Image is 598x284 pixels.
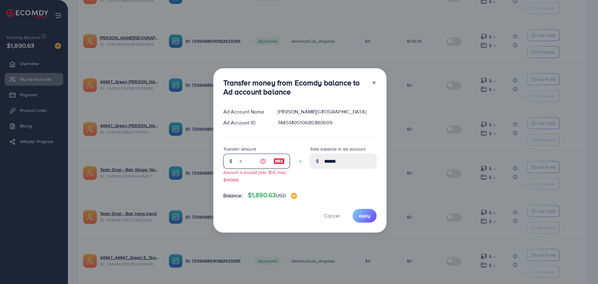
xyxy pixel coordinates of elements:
[223,169,287,182] small: Amount is invalid (min: $10, max: $10000)
[223,78,367,96] h3: Transfer money from Ecomdy balance to Ad account balance
[273,108,381,115] div: [PERSON_NAME][GEOGRAPHIC_DATA]
[310,146,365,152] label: Total balance in ad account
[218,108,273,115] div: Ad Account Name
[273,119,381,126] div: 7445140510685380609
[273,157,285,165] img: image
[223,192,243,199] span: Balance:
[218,119,273,126] div: Ad Account ID
[223,146,256,152] label: Transfer amount
[572,256,593,279] iframe: Chat
[291,193,297,199] img: image
[248,191,297,199] h4: $1,890.63
[359,213,370,219] span: Apply
[316,209,348,222] button: Cancel
[276,192,286,199] span: USD
[324,212,340,219] span: Cancel
[353,209,377,222] button: Apply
